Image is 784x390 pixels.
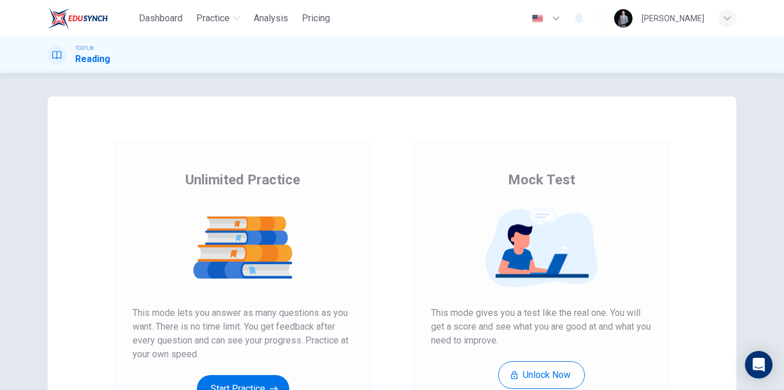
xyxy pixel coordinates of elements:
[133,306,353,361] span: This mode lets you answer as many questions as you want. There is no time limit. You get feedback...
[75,52,110,66] h1: Reading
[75,44,94,52] span: TOEFL®
[48,7,108,30] img: EduSynch logo
[642,11,704,25] div: [PERSON_NAME]
[431,306,651,347] span: This mode gives you a test like the real one. You will get a score and see what you are good at a...
[745,351,773,379] div: Open Intercom Messenger
[614,9,632,28] img: Profile picture
[297,8,335,29] button: Pricing
[530,14,545,23] img: en
[192,8,244,29] button: Practice
[48,7,134,30] a: EduSynch logo
[134,8,187,29] button: Dashboard
[185,171,300,189] span: Unlimited Practice
[254,11,288,25] span: Analysis
[249,8,293,29] button: Analysis
[498,361,585,389] button: Unlock Now
[139,11,183,25] span: Dashboard
[302,11,330,25] span: Pricing
[508,171,575,189] span: Mock Test
[196,11,230,25] span: Practice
